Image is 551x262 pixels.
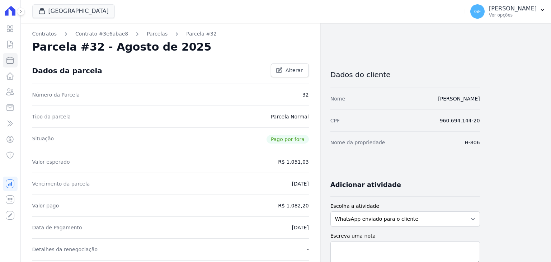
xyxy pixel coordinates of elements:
[267,135,309,144] span: Pago por fora
[278,158,309,165] dd: R$ 1.051,03
[307,246,309,253] dd: -
[75,30,128,38] a: Contrato #3e6abae8
[32,158,70,165] dt: Valor esperado
[32,4,115,18] button: [GEOGRAPHIC_DATA]
[271,64,309,77] a: Alterar
[278,202,309,209] dd: R$ 1.082,20
[330,139,385,146] dt: Nome da propriedade
[438,96,480,102] a: [PERSON_NAME]
[489,12,537,18] p: Ver opções
[330,202,480,210] label: Escolha a atividade
[147,30,168,38] a: Parcelas
[474,9,481,14] span: GF
[330,95,345,102] dt: Nome
[302,91,309,98] dd: 32
[32,180,90,187] dt: Vencimento da parcela
[32,202,59,209] dt: Valor pago
[271,113,309,120] dd: Parcela Normal
[32,91,80,98] dt: Número da Parcela
[292,224,309,231] dd: [DATE]
[32,113,71,120] dt: Tipo da parcela
[32,30,309,38] nav: Breadcrumb
[465,1,551,22] button: GF [PERSON_NAME] Ver opções
[186,30,217,38] a: Parcela #32
[489,5,537,12] p: [PERSON_NAME]
[32,30,57,38] a: Contratos
[32,135,54,144] dt: Situação
[330,232,480,240] label: Escreva uma nota
[330,181,401,189] h3: Adicionar atividade
[32,41,212,53] h2: Parcela #32 - Agosto de 2025
[286,67,303,74] span: Alterar
[292,180,309,187] dd: [DATE]
[440,117,480,124] dd: 960.694.144-20
[465,139,480,146] dd: H-806
[330,70,480,79] h3: Dados do cliente
[32,224,82,231] dt: Data de Pagamento
[32,246,98,253] dt: Detalhes da renegociação
[330,117,340,124] dt: CPF
[32,66,102,75] div: Dados da parcela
